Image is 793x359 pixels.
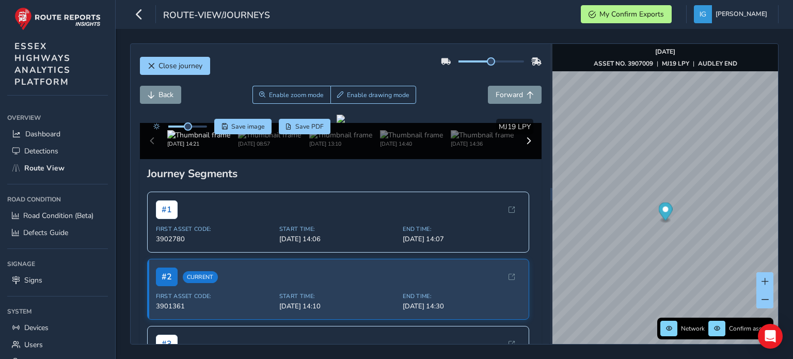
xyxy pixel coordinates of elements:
span: Signs [24,275,42,285]
span: Back [158,90,173,100]
span: [PERSON_NAME] [716,5,767,23]
img: Thumbnail frame [238,130,301,140]
button: PDF [279,119,331,134]
a: Defects Guide [7,224,108,241]
span: # 3 [156,335,178,353]
img: Thumbnail frame [309,130,372,140]
span: Defects Guide [23,228,68,238]
a: Users [7,336,108,353]
a: Road Condition (Beta) [7,207,108,224]
button: Forward [488,86,542,104]
div: | | [594,59,737,68]
a: Devices [7,319,108,336]
div: [DATE] 08:57 [238,140,301,148]
span: # 2 [156,268,178,286]
button: Zoom [252,86,330,104]
span: End Time: [403,292,520,300]
span: Save PDF [295,122,324,131]
span: Enable drawing mode [347,91,409,99]
div: Open Intercom Messenger [758,324,783,349]
span: Confirm assets [729,324,770,333]
span: ESSEX HIGHWAYS ANALYTICS PLATFORM [14,40,71,88]
strong: ASSET NO. 3907009 [594,59,653,68]
a: Detections [7,143,108,160]
span: End Time: [403,225,520,233]
span: Detections [24,146,58,156]
button: Back [140,86,181,104]
span: [DATE] 14:10 [279,302,396,311]
span: [DATE] 14:07 [403,235,520,244]
button: Close journey [140,57,210,75]
a: Signs [7,272,108,289]
img: Thumbnail frame [380,130,443,140]
img: diamond-layout [694,5,712,23]
span: Devices [24,323,49,333]
div: Signage [7,256,108,272]
div: [DATE] 14:21 [167,140,230,148]
img: rr logo [14,7,101,30]
div: Road Condition [7,192,108,207]
span: MJ19 LPY [499,122,531,132]
span: Current [183,271,218,283]
span: Start Time: [279,225,396,233]
span: Forward [496,90,523,100]
div: Overview [7,110,108,126]
span: My Confirm Exports [599,9,664,19]
span: Dashboard [25,129,60,139]
span: route-view/journeys [163,9,270,23]
img: Thumbnail frame [451,130,514,140]
div: System [7,304,108,319]
span: Users [24,340,43,350]
img: Thumbnail frame [167,130,230,140]
button: [PERSON_NAME] [694,5,771,23]
span: Save image [231,122,265,131]
strong: [DATE] [655,48,675,56]
div: Journey Segments [147,166,534,181]
span: [DATE] 14:06 [279,235,396,244]
div: [DATE] 14:36 [451,140,514,148]
span: # 1 [156,200,178,219]
span: Route View [24,163,65,173]
span: Close journey [158,61,202,71]
strong: AUDLEY END [698,59,737,68]
span: First Asset Code: [156,292,273,300]
span: First Asset Code: [156,225,273,233]
span: Network [681,324,705,333]
div: Map marker [659,202,673,224]
span: 3902780 [156,235,273,244]
button: My Confirm Exports [581,5,672,23]
span: Enable zoom mode [269,91,324,99]
strong: MJ19 LPY [662,59,689,68]
button: Draw [330,86,417,104]
a: Dashboard [7,126,108,143]
a: Route View [7,160,108,177]
div: [DATE] 13:10 [309,140,372,148]
div: [DATE] 14:40 [380,140,443,148]
button: Save [214,119,272,134]
span: [DATE] 14:30 [403,302,520,311]
span: Start Time: [279,292,396,300]
span: 3901361 [156,302,273,311]
span: Road Condition (Beta) [23,211,93,221]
